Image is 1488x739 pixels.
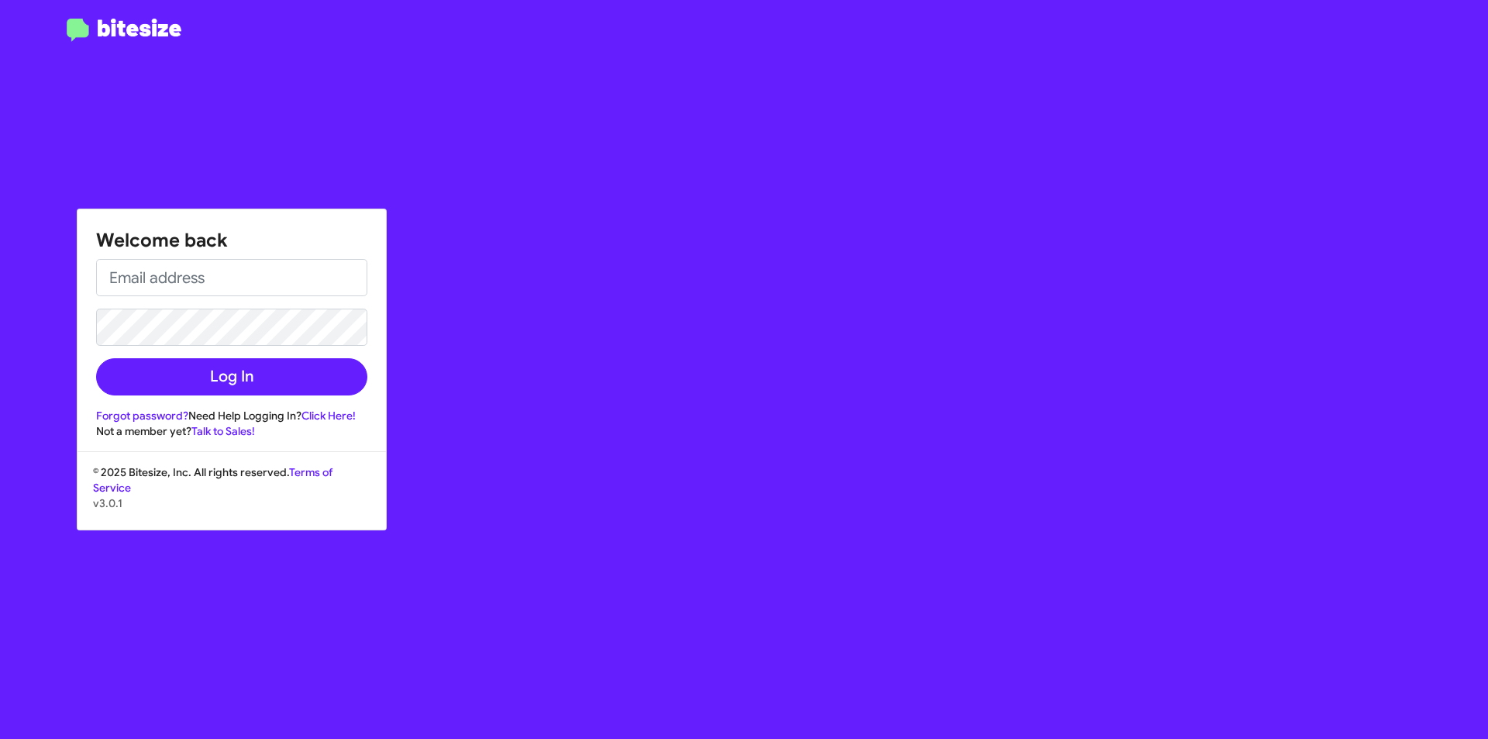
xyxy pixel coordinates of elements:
h1: Welcome back [96,228,367,253]
input: Email address [96,259,367,296]
a: Click Here! [301,409,356,423]
button: Log In [96,358,367,395]
div: Need Help Logging In? [96,408,367,423]
a: Forgot password? [96,409,188,423]
div: Not a member yet? [96,423,367,439]
p: v3.0.1 [93,496,370,511]
a: Talk to Sales! [191,424,255,438]
div: © 2025 Bitesize, Inc. All rights reserved. [77,464,386,530]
